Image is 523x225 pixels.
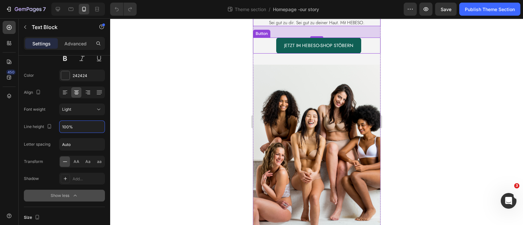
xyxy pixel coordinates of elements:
[24,176,39,182] div: Shadow
[85,159,91,165] span: Aa
[24,122,53,131] div: Line height
[253,18,380,225] iframe: Design area
[59,104,105,115] button: Light
[51,192,78,199] div: Show less
[59,121,105,133] input: Auto
[73,176,103,182] div: Add...
[97,159,102,165] span: aa
[273,6,319,13] span: Homepage -our story
[73,73,103,79] div: 242424
[32,40,51,47] p: Settings
[435,3,457,16] button: Save
[24,190,105,201] button: Show less
[24,88,42,97] div: Align
[514,183,519,188] span: 3
[24,106,45,112] div: Font weight
[24,213,41,222] div: Size
[233,6,267,13] span: Theme section
[43,5,46,13] p: 7
[24,159,43,165] div: Transform
[110,3,137,16] div: Undo/Redo
[6,70,16,75] div: 450
[74,159,79,165] span: AA
[64,40,87,47] p: Advanced
[441,7,451,12] span: Save
[465,6,515,13] div: Publish Theme Section
[32,23,87,31] p: Text Block
[24,141,50,147] div: Letter spacing
[269,6,270,13] span: /
[459,3,520,16] button: Publish Theme Section
[59,138,105,150] input: Auto
[24,72,34,78] div: Color
[62,107,71,112] span: Light
[3,3,49,16] button: 7
[501,193,516,209] iframe: Intercom live chat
